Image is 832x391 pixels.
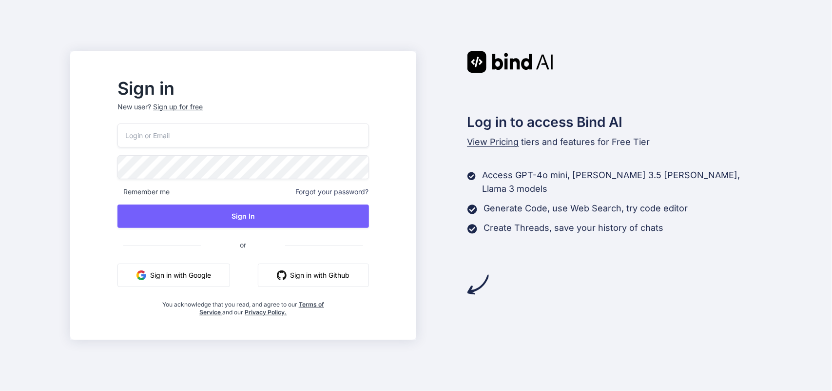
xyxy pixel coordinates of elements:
[117,205,369,228] button: Sign In
[296,187,369,197] span: Forgot your password?
[117,81,369,96] h2: Sign in
[467,135,762,149] p: tiers and features for Free Tier
[467,274,489,295] img: arrow
[277,270,287,280] img: github
[483,168,762,196] p: Access GPT-4o mini, [PERSON_NAME] 3.5 [PERSON_NAME], Llama 3 models
[467,137,519,147] span: View Pricing
[201,233,285,257] span: or
[245,309,287,316] a: Privacy Policy.
[159,295,327,316] div: You acknowledge that you read, and agree to our and our
[484,221,664,235] p: Create Threads, save your history of chats
[258,264,369,287] button: Sign in with Github
[117,187,170,197] span: Remember me
[117,102,369,123] p: New user?
[484,202,688,215] p: Generate Code, use Web Search, try code editor
[117,264,230,287] button: Sign in with Google
[117,123,369,147] input: Login or Email
[136,270,146,280] img: google
[467,51,553,73] img: Bind AI logo
[153,102,203,112] div: Sign up for free
[467,112,762,132] h2: Log in to access Bind AI
[199,301,324,316] a: Terms of Service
